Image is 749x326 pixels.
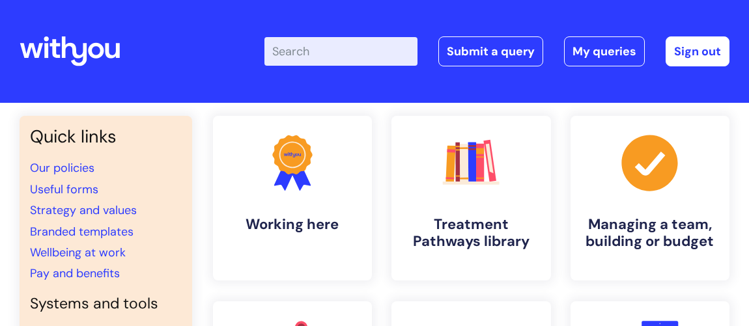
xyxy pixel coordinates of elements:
[30,224,134,239] a: Branded templates
[264,37,417,66] input: Search
[30,245,126,260] a: Wellbeing at work
[30,182,98,197] a: Useful forms
[564,36,645,66] a: My queries
[30,160,94,176] a: Our policies
[438,36,543,66] a: Submit a query
[666,36,729,66] a: Sign out
[391,116,551,280] a: Treatment Pathways library
[30,295,182,313] h4: Systems and tools
[581,216,720,251] h4: Managing a team, building or budget
[402,216,541,251] h4: Treatment Pathways library
[223,216,362,233] h4: Working here
[30,202,137,218] a: Strategy and values
[213,116,373,280] a: Working here
[264,36,729,66] div: | -
[30,126,182,147] h3: Quick links
[30,265,120,281] a: Pay and benefits
[571,116,730,280] a: Managing a team, building or budget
